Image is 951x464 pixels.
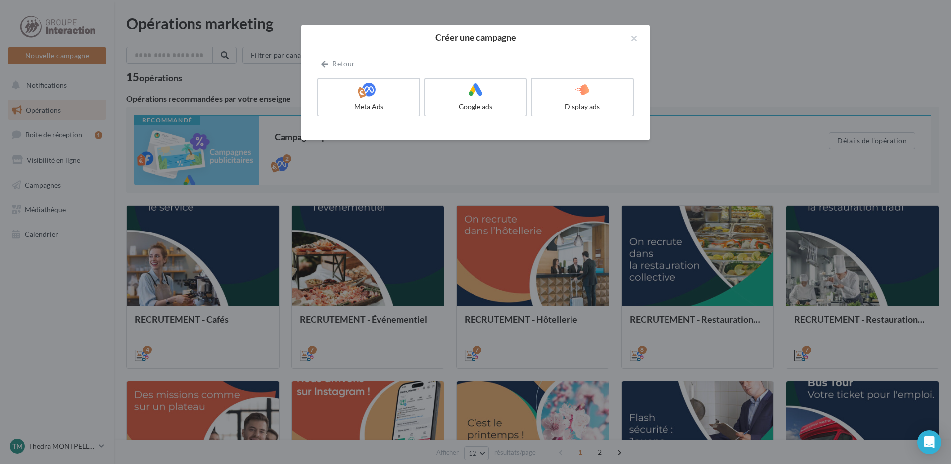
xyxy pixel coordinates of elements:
button: Retour [317,58,359,70]
div: Meta Ads [322,102,415,112]
div: Display ads [536,102,629,112]
h2: Créer une campagne [317,33,634,42]
div: Open Intercom Messenger [917,430,941,454]
div: Google ads [429,102,522,112]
